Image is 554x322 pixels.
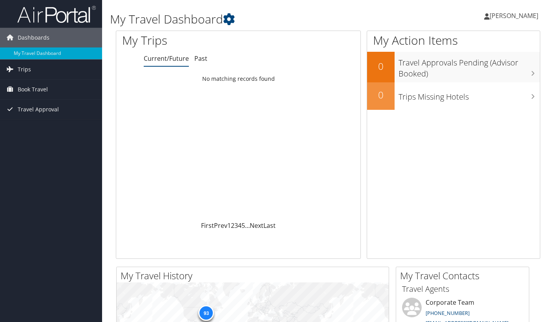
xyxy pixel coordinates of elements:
img: airportal-logo.png [17,5,96,24]
h2: My Travel Contacts [400,269,529,282]
span: Dashboards [18,28,49,47]
a: Last [263,221,276,230]
h3: Trips Missing Hotels [399,87,540,102]
h2: 0 [367,60,395,73]
a: Next [250,221,263,230]
span: Book Travel [18,80,48,99]
span: Trips [18,60,31,79]
h1: My Action Items [367,32,540,49]
a: 0Trips Missing Hotels [367,82,540,110]
a: [PHONE_NUMBER] [426,309,470,317]
a: Current/Future [144,54,189,63]
a: 5 [241,221,245,230]
td: No matching records found [116,72,360,86]
h1: My Travel Dashboard [110,11,401,27]
span: … [245,221,250,230]
a: Past [194,54,207,63]
a: 1 [227,221,231,230]
a: 0Travel Approvals Pending (Advisor Booked) [367,52,540,82]
a: 3 [234,221,238,230]
h1: My Trips [122,32,253,49]
a: 2 [231,221,234,230]
a: First [201,221,214,230]
h3: Travel Approvals Pending (Advisor Booked) [399,53,540,79]
a: 4 [238,221,241,230]
span: Travel Approval [18,100,59,119]
span: [PERSON_NAME] [490,11,538,20]
a: [PERSON_NAME] [484,4,546,27]
a: Prev [214,221,227,230]
div: 93 [198,305,214,320]
h2: My Travel History [121,269,389,282]
h2: 0 [367,88,395,102]
h3: Travel Agents [402,284,523,295]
